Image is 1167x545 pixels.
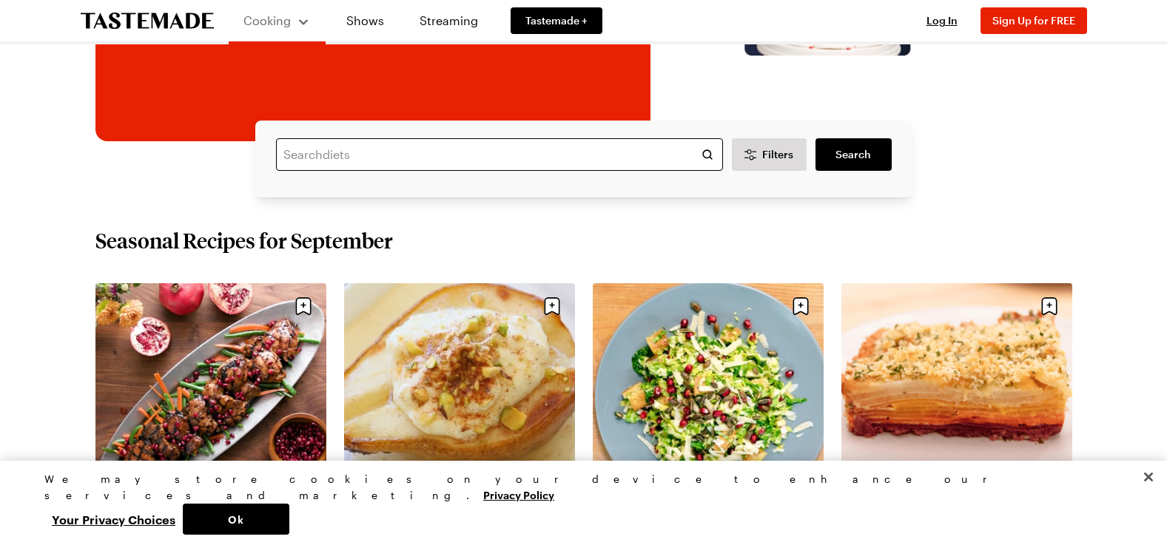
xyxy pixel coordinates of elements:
[981,7,1087,34] button: Sign Up for FREE
[243,13,291,27] span: Cooking
[912,13,972,28] button: Log In
[525,13,588,28] span: Tastemade +
[81,13,214,30] a: To Tastemade Home Page
[44,471,1110,535] div: Privacy
[815,138,891,171] a: filters
[483,487,554,501] a: More information about your privacy, opens in a new tab
[95,227,393,254] h2: Seasonal Recipes for September
[1132,461,1165,493] button: Close
[787,292,815,320] button: Save recipe
[1035,292,1063,320] button: Save recipe
[762,147,793,162] span: Filters
[926,14,958,27] span: Log In
[732,138,807,171] button: Desktop filters
[44,504,183,535] button: Your Privacy Choices
[183,504,289,535] button: Ok
[44,471,1110,504] div: We may store cookies on your device to enhance our services and marketing.
[538,292,566,320] button: Save recipe
[992,14,1075,27] span: Sign Up for FREE
[835,147,871,162] span: Search
[289,292,317,320] button: Save recipe
[511,7,602,34] a: Tastemade +
[243,6,311,35] button: Cooking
